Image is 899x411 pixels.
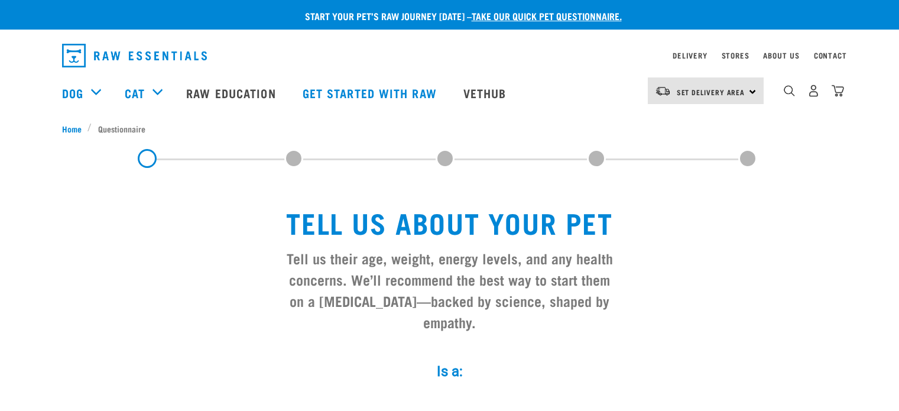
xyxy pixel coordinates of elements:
[722,53,749,57] a: Stores
[174,69,290,116] a: Raw Education
[784,85,795,96] img: home-icon-1@2x.png
[763,53,799,57] a: About Us
[62,122,82,135] span: Home
[62,84,83,102] a: Dog
[125,84,145,102] a: Cat
[53,39,847,72] nav: dropdown navigation
[452,69,521,116] a: Vethub
[272,361,627,382] label: Is a:
[282,247,618,332] h3: Tell us their age, weight, energy levels, and any health concerns. We’ll recommend the best way t...
[673,53,707,57] a: Delivery
[62,122,838,135] nav: breadcrumbs
[677,90,745,94] span: Set Delivery Area
[291,69,452,116] a: Get started with Raw
[472,13,622,18] a: take our quick pet questionnaire.
[655,86,671,96] img: van-moving.png
[807,85,820,97] img: user.png
[62,44,207,67] img: Raw Essentials Logo
[62,122,88,135] a: Home
[814,53,847,57] a: Contact
[282,206,618,238] h1: Tell us about your pet
[832,85,844,97] img: home-icon@2x.png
